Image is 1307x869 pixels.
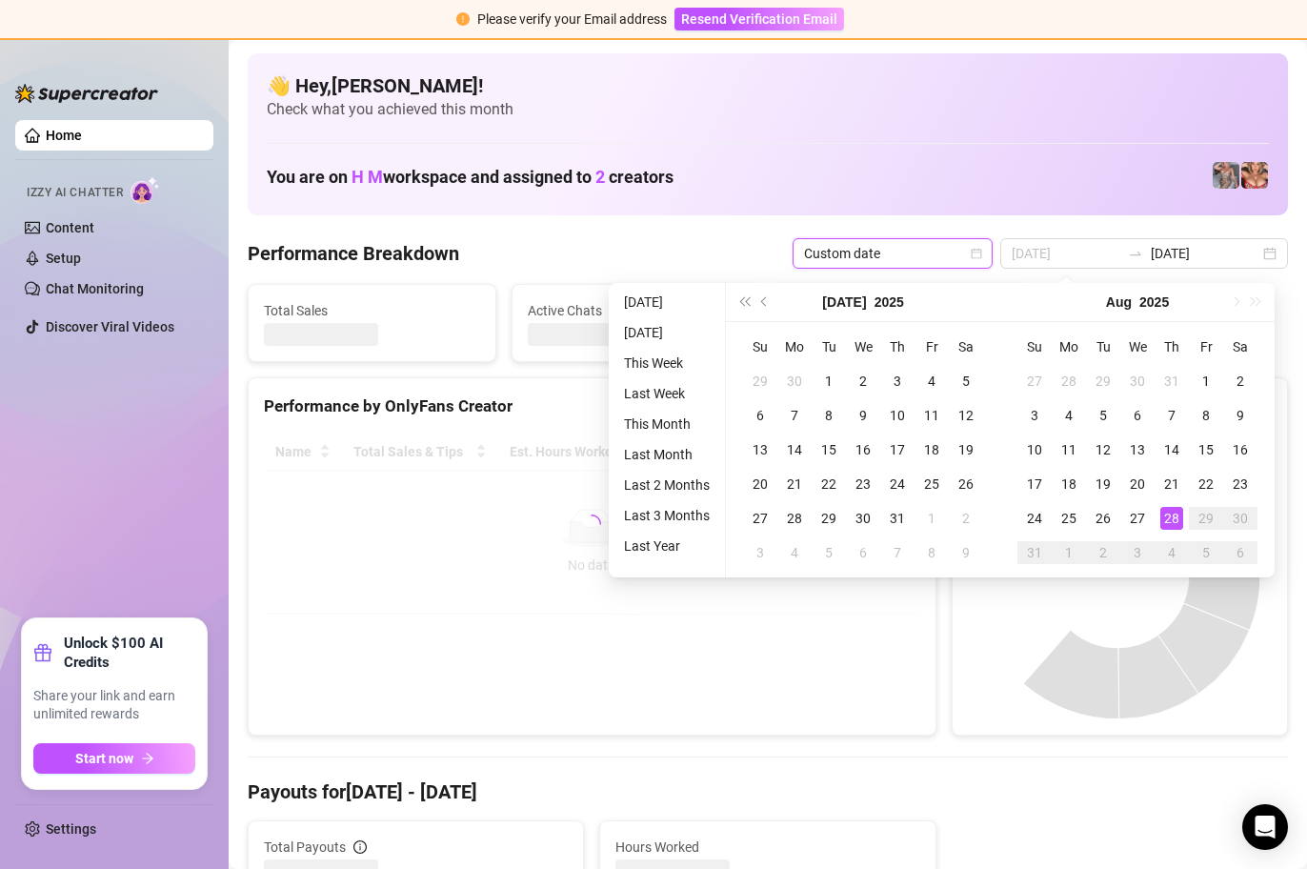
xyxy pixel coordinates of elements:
li: [DATE] [616,321,717,344]
div: 28 [783,507,806,530]
span: H M [352,167,383,187]
td: 2025-08-06 [846,536,880,570]
td: 2025-07-07 [777,398,812,433]
td: 2025-08-15 [1189,433,1223,467]
div: 7 [783,404,806,427]
th: We [846,330,880,364]
li: Last Month [616,443,717,466]
div: 26 [1092,507,1115,530]
td: 2025-07-08 [812,398,846,433]
img: logo-BBDzfeDw.svg [15,84,158,103]
td: 2025-07-12 [949,398,983,433]
td: 2025-07-24 [880,467,915,501]
li: Last 3 Months [616,504,717,527]
span: Total Payouts [264,837,346,858]
td: 2025-07-09 [846,398,880,433]
td: 2025-07-30 [846,501,880,536]
td: 2025-07-05 [949,364,983,398]
td: 2025-08-19 [1086,467,1120,501]
div: 29 [749,370,772,393]
td: 2025-08-11 [1052,433,1086,467]
td: 2025-09-01 [1052,536,1086,570]
span: gift [33,643,52,662]
span: calendar [971,248,982,259]
input: End date [1151,243,1259,264]
th: We [1120,330,1155,364]
div: 4 [1057,404,1080,427]
div: 30 [852,507,875,530]
th: Th [1155,330,1189,364]
div: 27 [749,507,772,530]
div: Please verify your Email address [477,9,667,30]
td: 2025-07-31 [880,501,915,536]
div: 29 [1195,507,1217,530]
div: 15 [817,438,840,461]
div: 14 [783,438,806,461]
div: 1 [1195,370,1217,393]
th: Sa [949,330,983,364]
span: Izzy AI Chatter [27,184,123,202]
button: Previous month (PageUp) [754,283,775,321]
div: 22 [817,473,840,495]
div: 4 [1160,541,1183,564]
td: 2025-07-27 [743,501,777,536]
div: 13 [749,438,772,461]
div: 21 [783,473,806,495]
div: 23 [1229,473,1252,495]
span: arrow-right [141,752,154,765]
div: 10 [886,404,909,427]
input: Start date [1012,243,1120,264]
td: 2025-07-01 [812,364,846,398]
td: 2025-07-27 [1017,364,1052,398]
div: 5 [817,541,840,564]
div: 8 [817,404,840,427]
div: 9 [852,404,875,427]
td: 2025-07-25 [915,467,949,501]
span: Share your link and earn unlimited rewards [33,687,195,724]
th: Tu [812,330,846,364]
td: 2025-08-01 [915,501,949,536]
td: 2025-08-18 [1052,467,1086,501]
div: 2 [1229,370,1252,393]
td: 2025-07-03 [880,364,915,398]
td: 2025-08-04 [777,536,812,570]
div: 12 [1092,438,1115,461]
div: 6 [749,404,772,427]
td: 2025-08-24 [1017,501,1052,536]
td: 2025-08-31 [1017,536,1052,570]
td: 2025-07-26 [949,467,983,501]
span: Check what you achieved this month [267,99,1269,120]
div: 6 [852,541,875,564]
div: 24 [886,473,909,495]
div: 8 [920,541,943,564]
td: 2025-08-03 [1017,398,1052,433]
td: 2025-07-19 [949,433,983,467]
td: 2025-07-04 [915,364,949,398]
td: 2025-07-22 [812,467,846,501]
a: Discover Viral Videos [46,319,174,334]
th: Th [880,330,915,364]
div: 25 [920,473,943,495]
div: 20 [749,473,772,495]
td: 2025-08-09 [1223,398,1257,433]
li: Last Year [616,535,717,557]
li: [DATE] [616,291,717,313]
span: Custom date [804,239,981,268]
div: 3 [1126,541,1149,564]
td: 2025-09-03 [1120,536,1155,570]
div: 17 [886,438,909,461]
td: 2025-08-25 [1052,501,1086,536]
td: 2025-08-04 [1052,398,1086,433]
span: Start now [75,751,133,766]
div: 23 [852,473,875,495]
td: 2025-07-16 [846,433,880,467]
td: 2025-08-06 [1120,398,1155,433]
td: 2025-09-05 [1189,536,1223,570]
div: 7 [886,541,909,564]
span: loading [580,513,603,536]
span: Hours Worked [615,837,919,858]
div: 28 [1057,370,1080,393]
td: 2025-07-21 [777,467,812,501]
div: 9 [1229,404,1252,427]
div: 16 [852,438,875,461]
